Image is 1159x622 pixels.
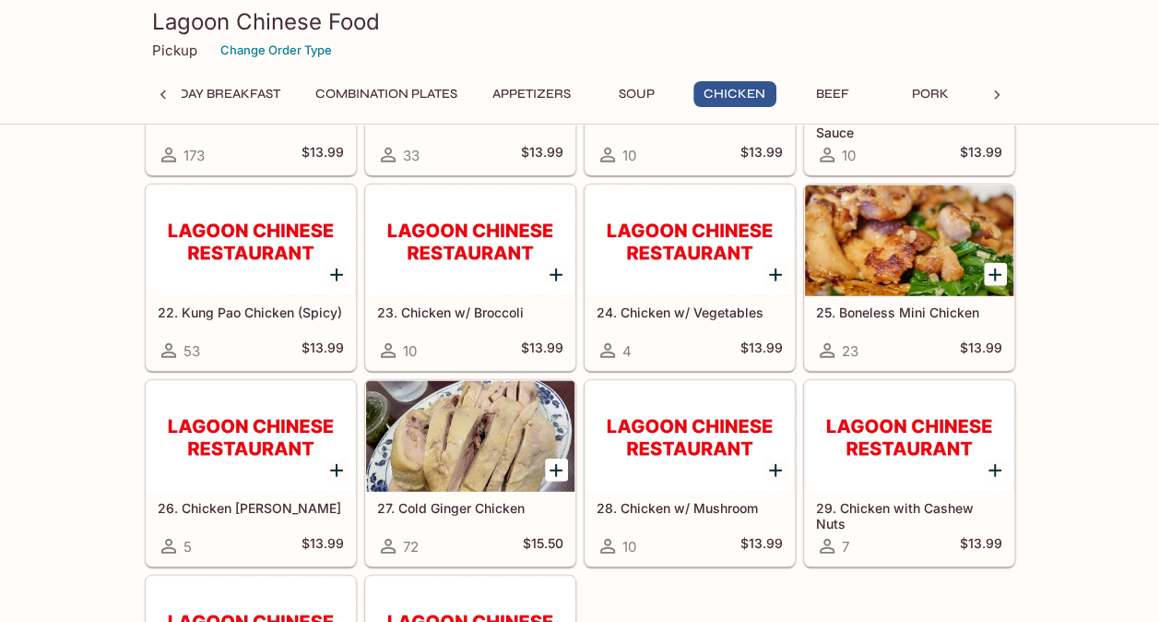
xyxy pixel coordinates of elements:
[183,342,200,360] span: 53
[585,380,795,567] a: 28. Chicken w/ Mushroom10$13.99
[377,500,563,516] h5: 27. Cold Ginger Chicken
[960,340,1002,362] h5: $13.99
[146,185,356,371] a: 22. Kung Pao Chicken (Spicy)53$13.99
[325,459,349,482] button: Add 26. Chicken Curry
[597,305,783,320] h5: 24. Chicken w/ Vegetables
[143,81,290,107] button: All Day Breakfast
[816,305,1002,320] h5: 25. Boneless Mini Chicken
[152,7,1008,36] h3: Lagoon Chinese Food
[377,305,563,320] h5: 23. Chicken w/ Broccoli
[302,144,344,166] h5: $13.99
[521,144,563,166] h5: $13.99
[325,263,349,286] button: Add 22. Kung Pao Chicken (Spicy)
[842,342,858,360] span: 23
[146,380,356,567] a: 26. Chicken [PERSON_NAME]5$13.99
[523,535,563,557] h5: $15.50
[960,535,1002,557] h5: $13.99
[804,380,1014,567] a: 29. Chicken with Cashew Nuts7$13.99
[545,263,568,286] button: Add 23. Chicken w/ Broccoli
[521,340,563,362] h5: $13.99
[158,305,344,320] h5: 22. Kung Pao Chicken (Spicy)
[302,535,344,557] h5: $13.99
[791,81,874,107] button: Beef
[805,381,1013,492] div: 29. Chicken with Cashew Nuts
[305,81,467,107] button: Combination Plates
[366,185,574,296] div: 23. Chicken w/ Broccoli
[152,42,197,59] p: Pickup
[842,538,849,556] span: 7
[365,380,575,567] a: 27. Cold Ginger Chicken72$15.50
[585,185,795,371] a: 24. Chicken w/ Vegetables4$13.99
[596,81,679,107] button: Soup
[816,500,1002,531] h5: 29. Chicken with Cashew Nuts
[622,538,636,556] span: 10
[302,340,344,362] h5: $13.99
[147,381,355,492] div: 26. Chicken Curry
[585,381,794,492] div: 28. Chicken w/ Mushroom
[740,144,783,166] h5: $13.99
[183,538,192,556] span: 5
[984,459,1007,482] button: Add 29. Chicken with Cashew Nuts
[622,147,636,164] span: 10
[889,81,972,107] button: Pork
[740,535,783,557] h5: $13.99
[365,185,575,371] a: 23. Chicken w/ Broccoli10$13.99
[158,500,344,516] h5: 26. Chicken [PERSON_NAME]
[740,340,783,362] h5: $13.99
[764,459,787,482] button: Add 28. Chicken w/ Mushroom
[545,459,568,482] button: Add 27. Cold Ginger Chicken
[183,147,205,164] span: 173
[212,36,340,65] button: Change Order Type
[984,263,1007,286] button: Add 25. Boneless Mini Chicken
[622,342,632,360] span: 4
[403,538,419,556] span: 72
[597,500,783,516] h5: 28. Chicken w/ Mushroom
[585,185,794,296] div: 24. Chicken w/ Vegetables
[960,144,1002,166] h5: $13.99
[403,342,417,360] span: 10
[764,263,787,286] button: Add 24. Chicken w/ Vegetables
[804,185,1014,371] a: 25. Boneless Mini Chicken23$13.99
[366,381,574,492] div: 27. Cold Ginger Chicken
[482,81,581,107] button: Appetizers
[693,81,776,107] button: Chicken
[147,185,355,296] div: 22. Kung Pao Chicken (Spicy)
[805,185,1013,296] div: 25. Boneless Mini Chicken
[403,147,420,164] span: 33
[842,147,856,164] span: 10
